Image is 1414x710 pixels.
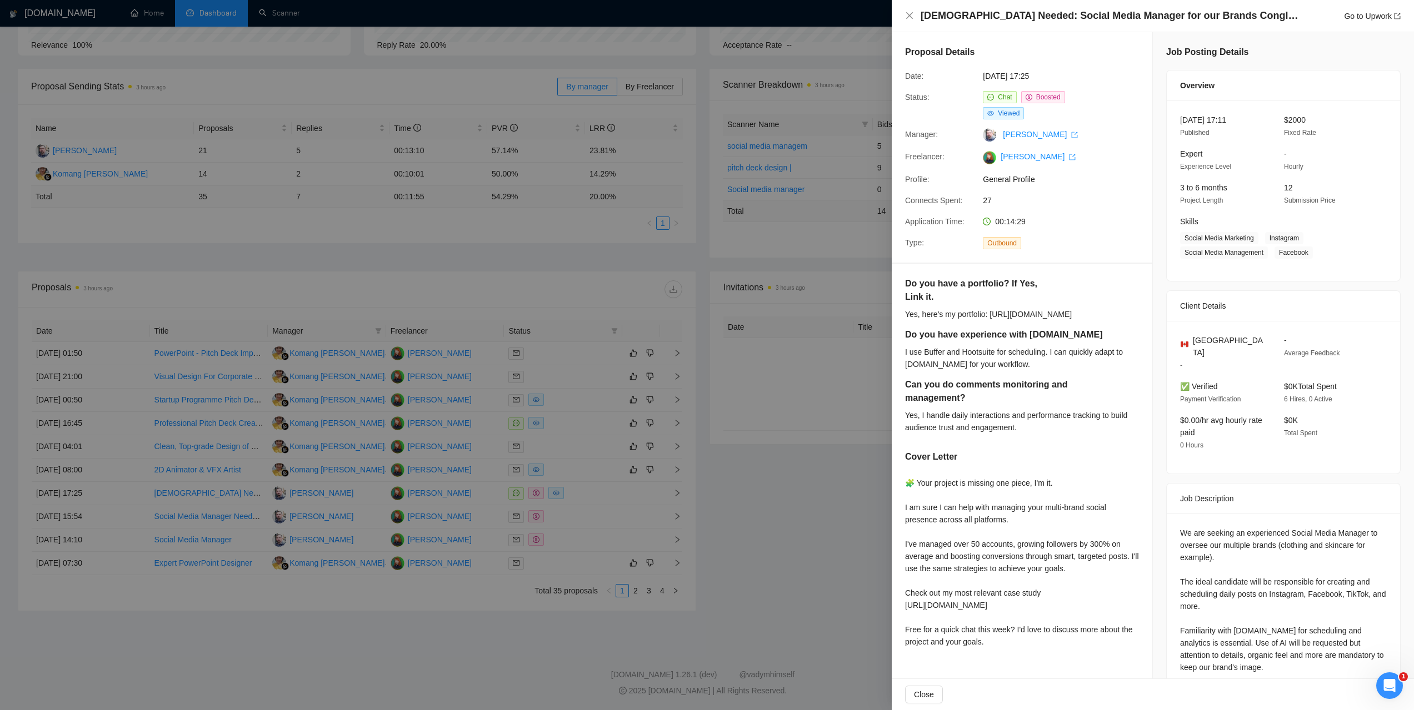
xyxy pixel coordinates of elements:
span: 00:14:29 [995,217,1026,226]
h5: Do you have experience with [DOMAIN_NAME] [905,328,1104,341]
span: Profile: [905,175,930,184]
div: Yes, I handle daily interactions and performance tracking to build audience trust and engagement. [905,409,1139,434]
div: 🧩 Your project is missing one piece, I'm it. I am sure I can help with managing your multi-brand ... [905,477,1139,648]
span: - [1284,149,1287,158]
h5: Proposal Details [905,46,975,59]
span: Project Length [1180,197,1223,204]
img: c1l3vkFvsraJ59Doc_bycaw_JmFVCu63Kkf4D-cM29-sVFz-BAD7NfKp4NHWi0ZZ6F [983,151,996,164]
span: Chat [998,93,1012,101]
span: message [987,94,994,100]
span: Payment Verification [1180,395,1241,403]
a: Go to Upworkexport [1344,12,1401,21]
span: Overview [1180,79,1215,92]
span: $2000 [1284,115,1306,124]
span: export [1069,154,1076,160]
span: Date: [905,72,923,80]
span: 6 Hires, 0 Active [1284,395,1332,403]
span: 27 [983,194,1150,207]
div: Job Description [1180,484,1387,513]
span: Facebook [1275,246,1313,259]
span: Social Media Management [1180,246,1268,259]
span: dollar [1026,94,1032,100]
span: 12 [1284,183,1293,192]
span: - [1180,361,1182,369]
span: Status: [905,93,930,102]
span: 1 [1399,672,1408,681]
span: Skills [1180,217,1198,226]
span: Social Media Marketing [1180,232,1258,244]
span: 3 to 6 months [1180,183,1227,192]
span: Freelancer: [905,152,945,161]
h5: Job Posting Details [1166,46,1248,59]
button: Close [905,686,943,703]
h5: Cover Letter [905,450,957,464]
span: export [1071,132,1078,138]
h5: Do you have a portfolio? If Yes, Link it. [905,277,1047,304]
span: Experience Level [1180,163,1231,170]
div: Client Details [1180,291,1387,321]
span: 0 Hours [1180,441,1203,449]
span: [GEOGRAPHIC_DATA] [1193,334,1266,359]
span: $0K Total Spent [1284,382,1337,391]
span: Boosted [1036,93,1061,101]
span: [DATE] 17:25 [983,70,1150,82]
span: Close [914,688,934,701]
span: export [1394,13,1401,19]
span: Outbound [983,237,1021,249]
span: Fixed Rate [1284,129,1316,137]
button: Close [905,11,914,21]
span: clock-circle [983,218,991,225]
span: Expert [1180,149,1202,158]
span: Total Spent [1284,429,1317,437]
span: Hourly [1284,163,1303,170]
span: $0K [1284,416,1298,425]
h5: Can you do comments monitoring and management? [905,378,1104,405]
span: Submission Price [1284,197,1336,204]
span: Published [1180,129,1210,137]
span: Manager: [905,130,938,139]
span: $0.00/hr avg hourly rate paid [1180,416,1262,437]
span: Viewed [998,109,1020,117]
span: Application Time: [905,217,965,226]
div: I use Buffer and Hootsuite for scheduling. I can quickly adapt to [DOMAIN_NAME] for your workflow. [905,346,1139,370]
img: 🇨🇦 [1181,340,1188,348]
span: [DATE] 17:11 [1180,115,1226,124]
span: - [1284,336,1287,345]
div: Yes, here's my portfolio: [URL][DOMAIN_NAME] [905,308,1072,320]
span: ✅ Verified [1180,382,1218,391]
iframe: Intercom live chat [1376,672,1403,699]
span: close [905,11,914,20]
a: [PERSON_NAME] export [1001,152,1076,161]
span: Connects Spent: [905,196,963,205]
span: Instagram [1265,232,1303,244]
span: Average Feedback [1284,349,1340,357]
span: Type: [905,238,924,247]
a: [PERSON_NAME] export [1003,130,1078,139]
span: General Profile [983,173,1150,185]
span: eye [987,110,994,117]
h4: [DEMOGRAPHIC_DATA] Needed: Social Media Manager for our Brands Conglomerate [921,9,1304,23]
